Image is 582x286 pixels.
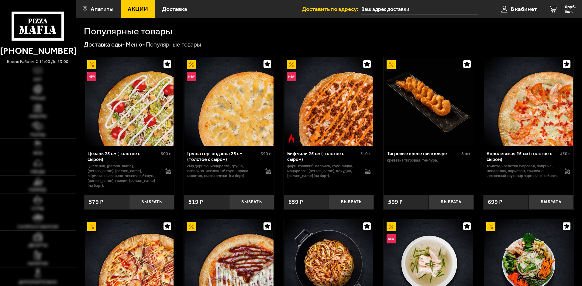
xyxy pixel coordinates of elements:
img: Акционный [187,60,196,69]
span: Супы [32,207,44,211]
span: 699 ₽ [488,199,502,205]
img: Акционный [387,222,396,231]
span: Салаты и закуски [17,225,58,229]
span: Хит [33,78,42,82]
input: Ваш адрес доставки [361,4,478,15]
img: Острое блюдо [287,134,296,143]
h1: Популярные товары [84,26,172,36]
p: креветка тигровая, темпура. [387,158,470,163]
span: В кабинет [511,6,537,12]
img: Биф чили 25 см (толстое с сыром) [284,57,373,146]
img: Акционный [486,222,495,231]
span: Обеды [30,170,45,174]
img: Акционный [87,222,96,231]
a: Меню- [126,41,145,48]
span: Апатиты [91,6,114,12]
span: 519 ₽ [188,199,203,205]
img: Акционный [87,60,96,69]
a: АкционныйНовинкаГруша горгондзола 25 см (толстое с сыром) [184,57,274,146]
p: цыпленок, [PERSON_NAME], [PERSON_NAME], [PERSON_NAME], пармезан, сливочно-чесночный соус, [PERSON... [88,164,160,188]
img: Новинка [387,234,396,243]
img: Тигровые креветки в кляре [384,57,473,146]
p: фарш говяжий, паприка, соус-пицца, моцарелла, [PERSON_NAME]-кочудян, [PERSON_NAME] (на борт). [287,164,359,178]
span: 0 руб. [565,5,576,9]
div: Популярные товары [146,41,201,49]
img: Акционный [287,60,296,69]
div: Груша горгондзола 25 см (толстое с сыром) [187,151,259,162]
span: 0 шт. [565,10,576,13]
span: Акции [128,6,148,12]
div: Королевская 25 см (толстое с сыром) [487,151,559,162]
div: Цезарь 25 см (толстое с сыром) [88,151,160,162]
span: Дополнительно [19,280,57,284]
img: Акционный [187,222,196,231]
span: Доставка [162,6,187,12]
img: Груша горгондзола 25 см (толстое с сыром) [184,57,273,146]
a: АкционныйНовинкаЦезарь 25 см (толстое с сыром) [84,57,174,146]
span: Наборы [29,114,46,119]
a: АкционныйНовинкаОстрое блюдоБиф чили 25 см (толстое с сыром) [284,57,374,146]
div: Биф чили 25 см (толстое с сыром) [287,151,359,162]
img: Цезарь 25 см (толстое с сыром) [85,57,174,146]
span: 8 шт [461,151,470,156]
button: Выбрать [329,195,374,210]
button: Выбрать [129,195,174,210]
span: Десерты [28,243,47,248]
span: Мурманская область, улица Космонавтов, 12 [361,4,478,15]
img: Акционный [387,60,396,69]
span: Доставить по адресу: [302,6,361,12]
span: 500 г [161,151,171,156]
a: Доставка еды- [84,41,125,48]
img: Новинка [87,72,96,81]
span: 599 ₽ [388,199,403,205]
button: Выбрать [229,195,274,210]
p: томаты, креветка тигровая, паприка, моцарелла, пармезан, сливочно-чесночный соус, сыр пармезан (н... [487,164,559,178]
span: Пицца [30,96,45,100]
img: Королевская 25 см (толстое с сыром) [484,57,573,146]
span: 659 ₽ [288,199,303,205]
button: Выбрать [429,195,474,210]
span: 510 г [360,151,370,156]
span: Роллы [30,133,45,137]
span: 579 ₽ [89,199,103,205]
p: сыр дорблю, моцарелла, груша, сливочно-чесночный соус, корица молотая, сыр пармезан (на борт). [187,164,259,178]
a: АкционныйТигровые креветки в кляре [384,57,474,146]
img: Новинка [287,72,296,81]
img: Новинка [187,72,196,81]
button: Выбрать [529,195,573,210]
span: Напитки [28,262,48,266]
span: WOK [33,151,43,155]
span: Горячее [29,188,46,192]
span: 390 г [261,151,271,156]
div: Тигровые креветки в кляре [387,151,460,156]
a: Королевская 25 см (толстое с сыром) [483,57,573,146]
span: 450 г [560,151,570,156]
